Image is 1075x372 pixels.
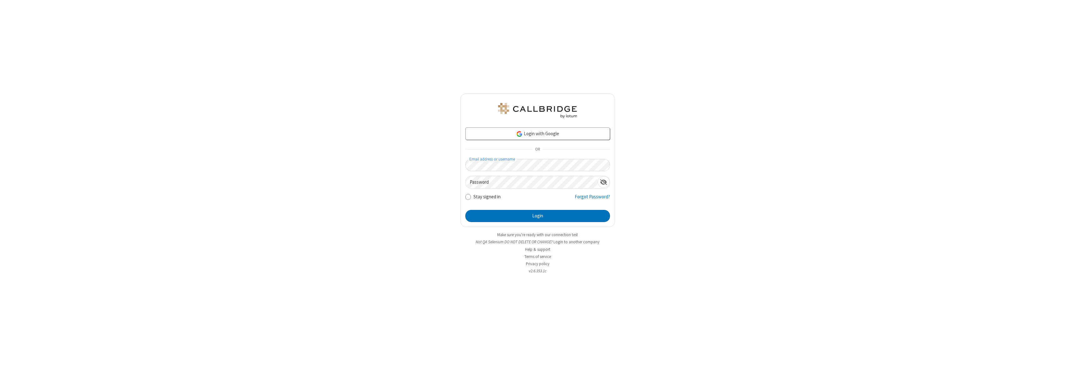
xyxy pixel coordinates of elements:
img: google-icon.png [516,131,523,137]
a: Login with Google [465,127,610,140]
iframe: Chat [1059,356,1070,368]
a: Forgot Password? [575,193,610,205]
input: Password [466,176,597,188]
button: Login to another company [553,239,599,245]
div: Show password [597,176,610,188]
span: OR [532,145,542,154]
input: Email address or username [465,159,610,171]
a: Privacy policy [526,261,549,266]
li: v2.6.353.1c [460,268,615,274]
a: Terms of service [524,254,551,259]
img: QA Selenium DO NOT DELETE OR CHANGE [497,103,578,118]
a: Make sure you're ready with our connection test [497,232,578,237]
a: Help & support [525,247,550,252]
button: Login [465,210,610,222]
li: Not QA Selenium DO NOT DELETE OR CHANGE? [460,239,615,245]
label: Stay signed in [473,193,501,201]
